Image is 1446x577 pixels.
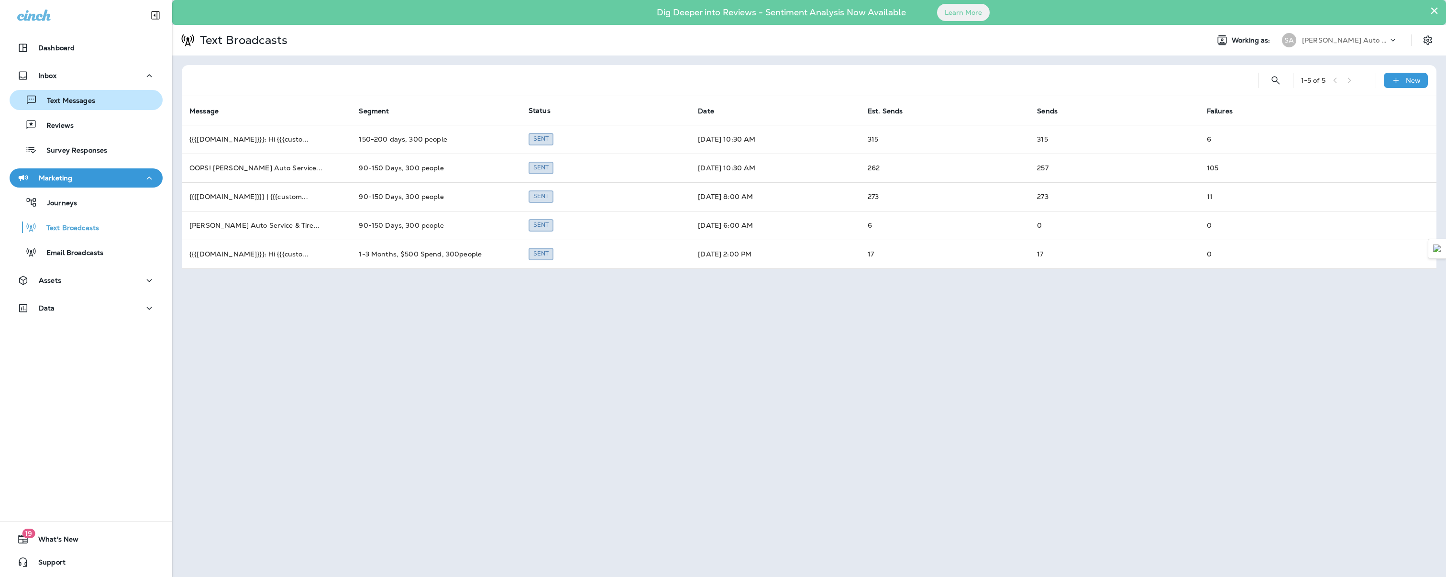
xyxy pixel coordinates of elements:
[10,38,163,57] button: Dashboard
[868,107,903,115] span: Est. Sends
[860,125,1029,154] td: 315
[182,182,351,211] td: {{{[DOMAIN_NAME]}}} | {{{custom ...
[690,182,860,211] td: [DATE] 8:00 AM
[860,182,1029,211] td: 273
[10,242,163,262] button: Email Broadcasts
[10,140,163,160] button: Survey Responses
[182,240,351,268] td: {{{[DOMAIN_NAME]}}}: Hi {{{custo ...
[698,107,727,115] span: Date
[1037,107,1058,115] span: Sends
[529,220,554,229] span: Created by Turn Key Marketing
[529,106,551,115] span: Status
[37,199,77,208] p: Journeys
[37,146,107,155] p: Survey Responses
[10,299,163,318] button: Data
[351,125,520,154] td: 150-200 days, 300 people
[698,107,714,115] span: Date
[182,125,351,154] td: {{{[DOMAIN_NAME]}}}: Hi {{{custo ...
[359,107,401,115] span: Segment
[22,529,35,538] span: 19
[1301,77,1325,84] div: 1 - 5 of 5
[690,211,860,240] td: [DATE] 6:00 AM
[1029,125,1199,154] td: 315
[10,217,163,237] button: Text Broadcasts
[37,122,74,131] p: Reviews
[182,154,351,182] td: OOPS! [PERSON_NAME] Auto Service ...
[10,553,163,572] button: Support
[860,154,1029,182] td: 262
[1029,182,1199,211] td: 273
[29,535,78,547] span: What's New
[351,211,520,240] td: 90-150 Days, 300 people
[29,558,66,570] span: Support
[37,249,103,258] p: Email Broadcasts
[39,174,72,182] p: Marketing
[10,530,163,549] button: 19What's New
[351,240,520,268] td: 1-3 Months, $500 Spend, 300people
[38,44,75,52] p: Dashboard
[1266,71,1285,90] button: Search Text Broadcasts
[39,304,55,312] p: Data
[860,211,1029,240] td: 6
[1207,107,1245,115] span: Failures
[1207,107,1233,115] span: Failures
[529,163,554,171] span: Created by Turn Key Marketing
[529,162,554,174] div: Sent
[1037,107,1070,115] span: Sends
[37,97,95,106] p: Text Messages
[1199,240,1369,268] td: 0
[1199,125,1369,154] td: 6
[937,4,990,21] button: Learn More
[10,192,163,212] button: Journeys
[1282,33,1296,47] div: SA
[529,190,554,202] div: Sent
[690,125,860,154] td: [DATE] 10:30 AM
[1430,3,1439,18] button: Close
[1433,244,1442,253] img: Detect Auto
[39,277,61,284] p: Assets
[860,240,1029,268] td: 17
[1406,77,1421,84] p: New
[1199,211,1369,240] td: 0
[1029,240,1199,268] td: 17
[10,115,163,135] button: Reviews
[189,107,219,115] span: Message
[189,107,231,115] span: Message
[868,107,915,115] span: Est. Sends
[10,66,163,85] button: Inbox
[629,11,934,14] p: Dig Deeper into Reviews - Sentiment Analysis Now Available
[529,191,554,200] span: Created by Turn Key Marketing
[1302,36,1388,44] p: [PERSON_NAME] Auto Service & Tire Pros
[182,211,351,240] td: [PERSON_NAME] Auto Service & Tire ...
[1199,182,1369,211] td: 11
[10,90,163,110] button: Text Messages
[351,154,520,182] td: 90-150 Days, 300 people
[690,240,860,268] td: [DATE] 2:00 PM
[351,182,520,211] td: 90-150 Days, 300 people
[359,107,389,115] span: Segment
[529,133,554,145] div: Sent
[38,72,56,79] p: Inbox
[1419,32,1436,49] button: Settings
[10,168,163,188] button: Marketing
[1232,36,1272,44] span: Working as:
[1029,154,1199,182] td: 257
[529,248,554,260] div: Sent
[196,33,287,47] p: Text Broadcasts
[1029,211,1199,240] td: 0
[142,6,169,25] button: Collapse Sidebar
[529,219,554,231] div: Sent
[1199,154,1369,182] td: 105
[529,134,554,143] span: Created by Turn Key Marketing
[37,224,99,233] p: Text Broadcasts
[10,271,163,290] button: Assets
[529,249,554,257] span: Created by Turn Key Marketing
[690,154,860,182] td: [DATE] 10:30 AM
